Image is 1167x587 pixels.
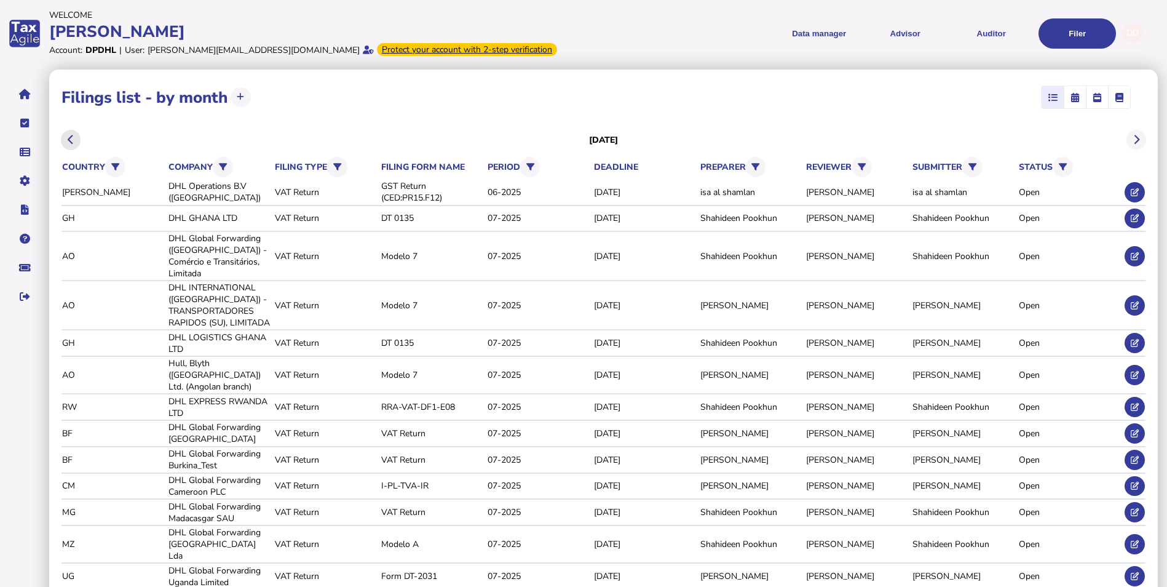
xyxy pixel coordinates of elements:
[85,44,116,56] div: DPDHL
[168,474,271,498] div: DHL Global Forwarding Cameroon PLC
[594,506,696,518] div: [DATE]
[488,337,590,349] div: 07-2025
[866,18,944,49] button: Shows a dropdown of VAT Advisor options
[912,480,1015,492] div: [PERSON_NAME]
[593,161,697,174] th: deadline
[700,154,803,180] th: preparer
[12,110,38,136] button: Tasks
[806,506,908,518] div: [PERSON_NAME]
[912,300,1015,311] div: [PERSON_NAME]
[168,233,271,279] div: DHL Global Forwarding ([GEOGRAPHIC_DATA]) - Comércio e Transitários, Limitada
[62,212,164,224] div: GH
[594,570,696,582] div: [DATE]
[780,18,858,49] button: Shows a dropdown of Data manager options
[1122,23,1142,44] div: Profile settings
[1086,86,1108,108] mat-button-toggle: Calendar week view
[1125,566,1145,586] button: Edit
[275,570,377,582] div: VAT Return
[1019,480,1121,492] div: Open
[700,300,802,311] div: [PERSON_NAME]
[1019,538,1121,550] div: Open
[1019,570,1121,582] div: Open
[1125,502,1145,522] button: Edit
[275,300,377,311] div: VAT Return
[594,300,696,311] div: [DATE]
[168,212,271,224] div: DHL GHANA LTD
[912,401,1015,413] div: Shahideen Pookhun
[62,538,164,550] div: MZ
[61,87,227,108] h1: Filings list - by month
[49,9,580,21] div: Welcome
[12,255,38,281] button: Raise a support ticket
[1053,157,1073,177] button: Filter
[275,538,377,550] div: VAT Return
[912,250,1015,262] div: Shahideen Pookhun
[275,250,377,262] div: VAT Return
[381,401,483,413] div: RRA-VAT-DF1-E08
[62,506,164,518] div: MG
[700,337,802,349] div: Shahideen Pookhun
[1125,423,1145,444] button: Edit
[381,180,483,204] div: GST Return (CED:PR15.F12)
[912,154,1015,180] th: submitter
[1019,186,1121,198] div: Open
[12,168,38,194] button: Manage settings
[1125,450,1145,470] button: Edit
[381,250,483,262] div: Modelo 7
[213,157,233,177] button: Filter
[12,81,38,107] button: Home
[168,396,271,419] div: DHL EXPRESS RWANDA LTD
[1019,337,1121,349] div: Open
[912,538,1015,550] div: Shahideen Pookhun
[275,454,377,466] div: VAT Return
[488,369,590,381] div: 07-2025
[1125,476,1145,497] button: Edit
[12,226,38,252] button: Help pages
[700,570,802,582] div: [PERSON_NAME]
[381,538,483,550] div: Modelo A
[168,421,271,445] div: DHL Global Forwarding [GEOGRAPHIC_DATA]
[806,538,908,550] div: [PERSON_NAME]
[912,506,1015,518] div: Shahideen Pookhun
[381,337,483,349] div: DT 0135
[488,570,590,582] div: 07-2025
[594,480,696,492] div: [DATE]
[1019,212,1121,224] div: Open
[12,197,38,223] button: Developer hub links
[806,401,908,413] div: [PERSON_NAME]
[119,44,122,56] div: |
[594,186,696,198] div: [DATE]
[700,186,802,198] div: isa al shamlan
[700,369,802,381] div: [PERSON_NAME]
[594,538,696,550] div: [DATE]
[61,130,81,150] button: Previous
[61,154,165,180] th: country
[1126,130,1147,150] button: Next
[381,369,483,381] div: Modelo 7
[1019,401,1121,413] div: Open
[381,212,483,224] div: DT 0135
[1042,86,1064,108] mat-button-toggle: List view
[1125,295,1145,316] button: Edit
[275,212,377,224] div: VAT Return
[806,480,908,492] div: [PERSON_NAME]
[168,154,271,180] th: company
[1019,454,1121,466] div: Open
[912,428,1015,439] div: [PERSON_NAME]
[381,506,483,518] div: VAT Return
[168,448,271,471] div: DHL Global Forwarding Burkina_Test
[594,250,696,262] div: [DATE]
[912,369,1015,381] div: [PERSON_NAME]
[700,250,802,262] div: Shahideen Pookhun
[1019,300,1121,311] div: Open
[912,337,1015,349] div: [PERSON_NAME]
[381,480,483,492] div: I-PL-TVA-IR
[62,401,164,413] div: RW
[275,186,377,198] div: VAT Return
[381,454,483,466] div: VAT Return
[1064,86,1086,108] mat-button-toggle: Calendar month view
[12,284,38,309] button: Sign out
[806,212,908,224] div: [PERSON_NAME]
[594,369,696,381] div: [DATE]
[488,212,590,224] div: 07-2025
